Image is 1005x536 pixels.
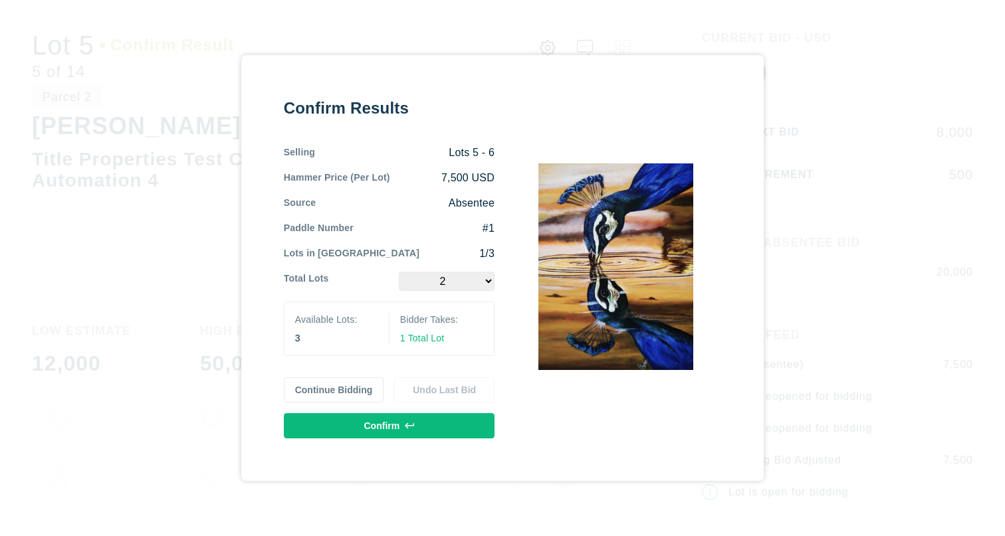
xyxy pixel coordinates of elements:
div: Selling [284,145,315,160]
div: Paddle Number [284,221,354,236]
div: Total Lots [284,272,329,291]
div: Lots 5 - 6 [315,145,495,160]
button: Confirm [284,413,495,438]
div: Bidder Takes: [400,313,483,326]
button: Undo Last Bid [394,377,495,402]
div: Lots in [GEOGRAPHIC_DATA] [284,246,419,261]
div: #1 [354,221,495,236]
span: 1 Total Lot [400,333,445,343]
div: Source [284,196,316,211]
div: 1/3 [419,246,495,261]
button: Continue Bidding [284,377,384,402]
div: Hammer Price (Per Lot) [284,171,390,185]
div: Absentee [316,196,495,211]
div: 3 [295,331,378,345]
div: Confirm Results [284,98,495,119]
div: 7,500 USD [390,171,495,185]
div: Available Lots: [295,313,378,326]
